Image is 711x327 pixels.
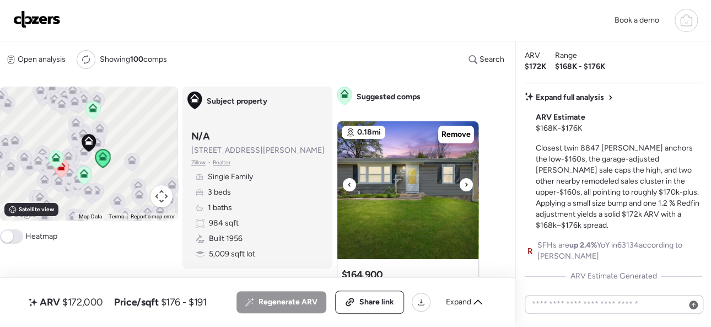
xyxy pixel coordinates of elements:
[25,231,57,242] span: Heatmap
[359,297,394,308] span: Share link
[208,202,232,213] span: 1 baths
[100,54,167,65] span: Showing comps
[536,123,583,134] span: $168K - $176K
[357,92,421,103] span: Suggested comps
[446,297,471,308] span: Expand
[131,213,175,219] a: Report a map error
[555,61,605,72] span: $168K - $176K
[109,213,124,219] a: Terms
[569,240,597,250] span: up 2.4%
[209,249,255,260] span: 5,009 sqft lot
[130,55,143,64] span: 100
[3,206,39,221] img: Google
[191,130,210,143] h3: N/A
[555,50,577,61] span: Range
[209,233,243,244] span: Built 1956
[114,296,158,309] span: Price/sqft
[79,213,102,221] button: Map Data
[209,218,239,229] span: 984 sqft
[615,15,659,25] span: Book a demo
[342,268,383,281] h3: $164,900
[208,158,211,167] span: •
[537,240,702,262] span: SFHs are YoY in 63134 according to [PERSON_NAME]
[525,50,540,61] span: ARV
[40,296,60,309] span: ARV
[208,171,253,183] span: Single Family
[480,54,504,65] span: Search
[213,158,230,167] span: Realtor
[208,187,231,198] span: 3 beds
[19,205,54,214] span: Satellite view
[191,145,325,156] span: [STREET_ADDRESS][PERSON_NAME]
[536,143,699,230] span: Closest twin 8847 [PERSON_NAME] anchors the low-$160s, the garage-adjusted [PERSON_NAME] sale cap...
[357,127,381,138] span: 0.18mi
[536,112,585,123] span: ARV Estimate
[536,92,604,103] span: Expand full analysis
[191,158,206,167] span: Zillow
[3,206,39,221] a: Open this area in Google Maps (opens a new window)
[525,61,546,72] span: $172K
[258,297,317,308] span: Regenerate ARV
[62,296,103,309] span: $172,000
[160,296,206,309] span: $176 - $191
[207,96,267,107] span: Subject property
[570,271,656,282] span: ARV Estimate Generated
[441,129,471,140] span: Remove
[13,10,61,28] img: Logo
[150,185,173,207] button: Map camera controls
[18,54,66,65] span: Open analysis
